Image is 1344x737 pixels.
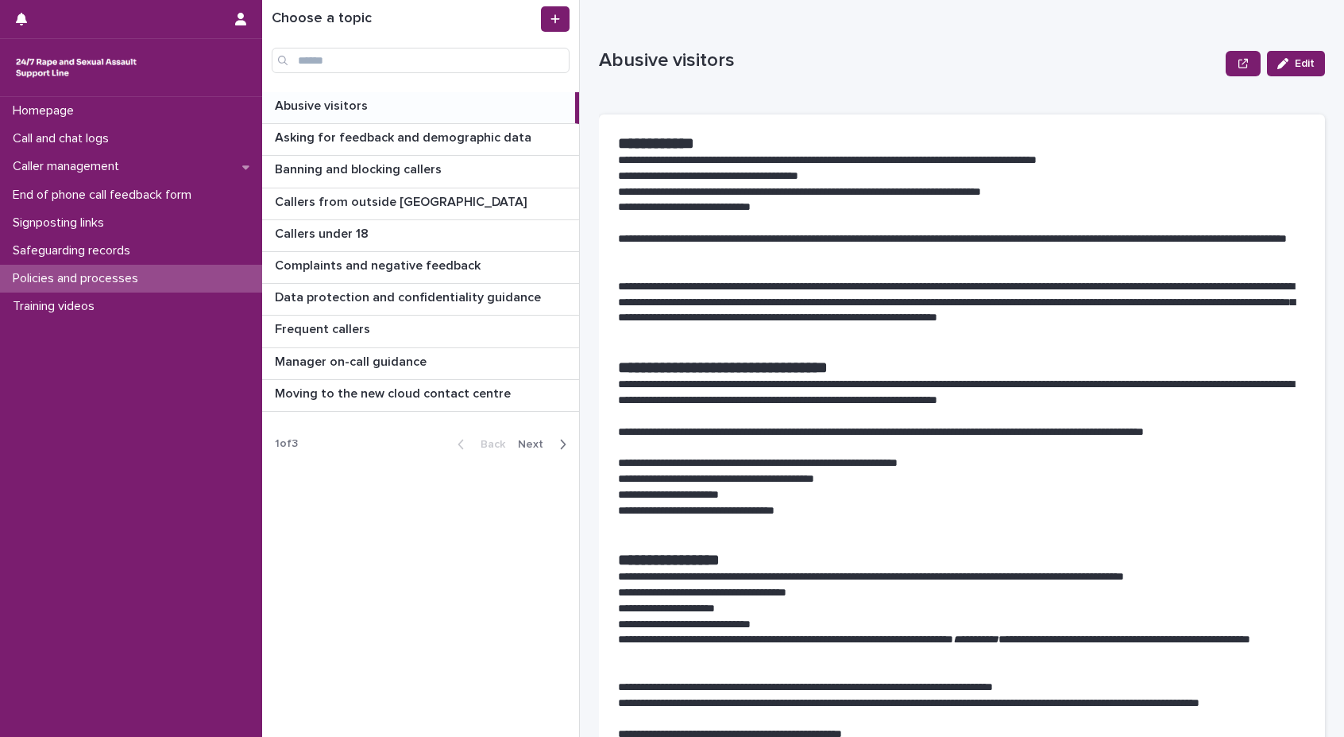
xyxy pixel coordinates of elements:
p: Complaints and negative feedback [275,255,484,273]
p: 1 of 3 [262,425,311,464]
a: Frequent callersFrequent callers [262,316,579,347]
a: Callers under 18Callers under 18 [262,220,579,252]
button: Edit [1267,51,1325,76]
p: Safeguarding records [6,243,143,258]
span: Edit [1295,58,1315,69]
p: Caller management [6,159,132,174]
button: Next [512,437,579,452]
p: Policies and processes [6,271,151,286]
p: Training videos [6,299,107,314]
p: Abusive visitors [275,95,371,114]
p: Asking for feedback and demographic data [275,127,535,145]
p: Banning and blocking callers [275,159,445,177]
p: Callers under 18 [275,223,372,242]
p: Signposting links [6,215,117,231]
button: Back [445,437,512,452]
a: Complaints and negative feedbackComplaints and negative feedback [262,252,579,284]
p: Manager on-call guidance [275,351,430,370]
span: Next [518,439,553,450]
a: Moving to the new cloud contact centreMoving to the new cloud contact centre [262,380,579,412]
p: End of phone call feedback form [6,188,204,203]
a: Manager on-call guidanceManager on-call guidance [262,348,579,380]
img: rhQMoQhaT3yELyF149Cw [13,52,140,83]
p: Moving to the new cloud contact centre [275,383,514,401]
span: Back [471,439,505,450]
a: Data protection and confidentiality guidanceData protection and confidentiality guidance [262,284,579,316]
p: Callers from outside [GEOGRAPHIC_DATA] [275,192,530,210]
a: Abusive visitorsAbusive visitors [262,92,579,124]
a: Callers from outside [GEOGRAPHIC_DATA]Callers from outside [GEOGRAPHIC_DATA] [262,188,579,220]
a: Banning and blocking callersBanning and blocking callers [262,156,579,188]
p: Data protection and confidentiality guidance [275,287,544,305]
h1: Choose a topic [272,10,538,28]
p: Frequent callers [275,319,373,337]
a: Asking for feedback and demographic dataAsking for feedback and demographic data [262,124,579,156]
input: Search [272,48,570,73]
p: Abusive visitors [599,49,1219,72]
p: Call and chat logs [6,131,122,146]
p: Homepage [6,103,87,118]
